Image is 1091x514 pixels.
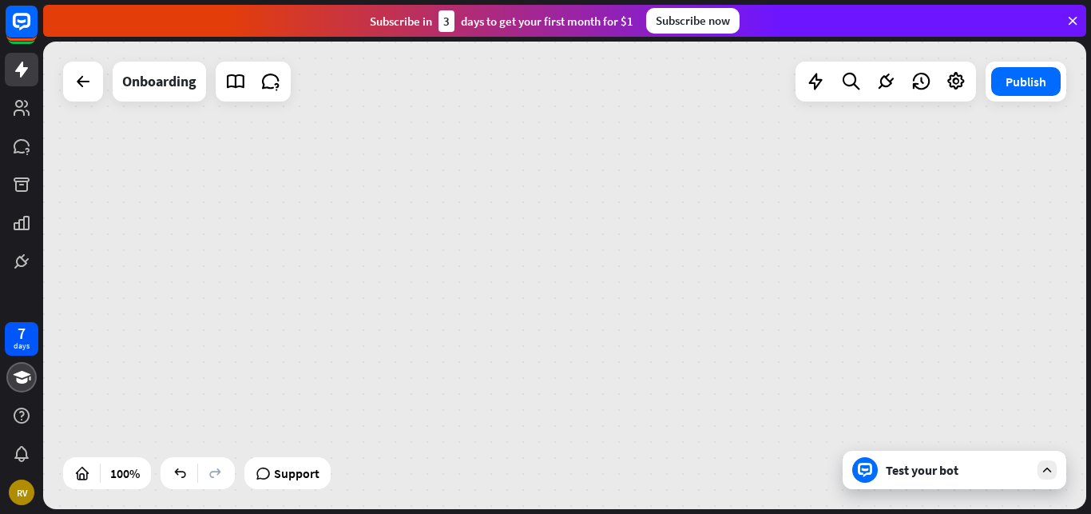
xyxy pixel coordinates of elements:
[9,480,34,505] div: RV
[18,326,26,341] div: 7
[370,10,633,32] div: Subscribe in days to get your first month for $1
[438,10,454,32] div: 3
[5,322,38,356] a: 7 days
[646,8,740,34] div: Subscribe now
[14,341,30,352] div: days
